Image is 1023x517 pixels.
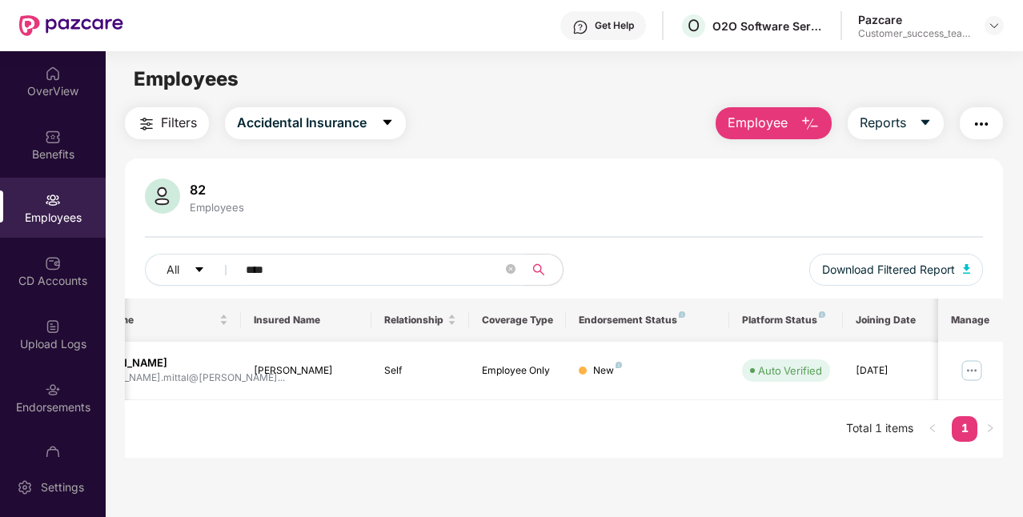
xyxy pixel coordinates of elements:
[134,67,239,90] span: Employees
[920,416,945,442] button: left
[856,363,928,379] div: [DATE]
[161,113,197,133] span: Filters
[45,445,61,461] img: svg+xml;base64,PHN2ZyBpZD0iTXlfT3JkZXJzIiBkYXRhLW5hbWU9Ik15IE9yZGVycyIgeG1sbnM9Imh0dHA6Ly93d3cudz...
[45,319,61,335] img: svg+xml;base64,PHN2ZyBpZD0iVXBsb2FkX0xvZ3MiIGRhdGEtbmFtZT0iVXBsb2FkIExvZ3MiIHhtbG5zPSJodHRwOi8vd3...
[742,314,830,327] div: Platform Status
[254,363,359,379] div: [PERSON_NAME]
[194,264,205,277] span: caret-down
[371,299,469,342] th: Relationship
[860,113,906,133] span: Reports
[988,19,1001,32] img: svg+xml;base64,PHN2ZyBpZD0iRHJvcGRvd24tMzJ4MzIiIHhtbG5zPSJodHRwOi8vd3d3LnczLm9yZy8yMDAwL3N2ZyIgd2...
[145,178,180,214] img: svg+xml;base64,PHN2ZyB4bWxucz0iaHR0cDovL3d3dy53My5vcmcvMjAwMC9zdmciIHhtbG5zOnhsaW5rPSJodHRwOi8vd3...
[800,114,820,134] img: svg+xml;base64,PHN2ZyB4bWxucz0iaHR0cDovL3d3dy53My5vcmcvMjAwMC9zdmciIHhtbG5zOnhsaW5rPSJodHRwOi8vd3...
[58,314,216,327] span: Employee Name
[858,12,970,27] div: Pazcare
[977,416,1003,442] li: Next Page
[716,107,832,139] button: Employee
[241,299,371,342] th: Insured Name
[952,416,977,440] a: 1
[809,254,984,286] button: Download Filtered Report
[728,113,788,133] span: Employee
[858,27,970,40] div: Customer_success_team_lead
[125,107,209,139] button: Filters
[506,264,516,274] span: close-circle
[616,362,622,368] img: svg+xml;base64,PHN2ZyB4bWxucz0iaHR0cDovL3d3dy53My5vcmcvMjAwMC9zdmciIHdpZHRoPSI4IiBoZWlnaHQ9IjgiIH...
[46,299,241,342] th: Employee Name
[137,114,156,134] img: svg+xml;base64,PHN2ZyB4bWxucz0iaHR0cDovL3d3dy53My5vcmcvMjAwMC9zdmciIHdpZHRoPSIyNCIgaGVpZ2h0PSIyNC...
[506,263,516,278] span: close-circle
[145,254,243,286] button: Allcaret-down
[82,355,285,371] div: [PERSON_NAME]
[848,107,944,139] button: Reportscaret-down
[919,116,932,130] span: caret-down
[381,116,394,130] span: caret-down
[524,263,555,276] span: search
[679,311,685,318] img: svg+xml;base64,PHN2ZyB4bWxucz0iaHR0cDovL3d3dy53My5vcmcvMjAwMC9zdmciIHdpZHRoPSI4IiBoZWlnaHQ9IjgiIH...
[166,261,179,279] span: All
[758,363,822,379] div: Auto Verified
[579,314,716,327] div: Endorsement Status
[959,358,985,383] img: manageButton
[985,423,995,433] span: right
[572,19,588,35] img: svg+xml;base64,PHN2ZyBpZD0iSGVscC0zMngzMiIgeG1sbnM9Imh0dHA6Ly93d3cudzMub3JnLzIwMDAvc3ZnIiB3aWR0aD...
[938,299,1003,342] th: Manage
[843,299,941,342] th: Joining Date
[952,416,977,442] li: 1
[920,416,945,442] li: Previous Page
[36,479,89,495] div: Settings
[928,423,937,433] span: left
[822,261,955,279] span: Download Filtered Report
[384,314,444,327] span: Relationship
[237,113,367,133] span: Accidental Insurance
[688,16,700,35] span: O
[595,19,634,32] div: Get Help
[19,15,123,36] img: New Pazcare Logo
[712,18,824,34] div: O2O Software Services Private Limited
[82,371,285,386] div: [PERSON_NAME].mittal@[PERSON_NAME]...
[846,416,913,442] li: Total 1 items
[972,114,991,134] img: svg+xml;base64,PHN2ZyB4bWxucz0iaHR0cDovL3d3dy53My5vcmcvMjAwMC9zdmciIHdpZHRoPSIyNCIgaGVpZ2h0PSIyNC...
[45,129,61,145] img: svg+xml;base64,PHN2ZyBpZD0iQmVuZWZpdHMiIHhtbG5zPSJodHRwOi8vd3d3LnczLm9yZy8yMDAwL3N2ZyIgd2lkdGg9Ij...
[524,254,564,286] button: search
[45,192,61,208] img: svg+xml;base64,PHN2ZyBpZD0iRW1wbG95ZWVzIiB4bWxucz0iaHR0cDovL3d3dy53My5vcmcvMjAwMC9zdmciIHdpZHRoPS...
[469,299,567,342] th: Coverage Type
[225,107,406,139] button: Accidental Insurancecaret-down
[963,264,971,274] img: svg+xml;base64,PHN2ZyB4bWxucz0iaHR0cDovL3d3dy53My5vcmcvMjAwMC9zdmciIHhtbG5zOnhsaW5rPSJodHRwOi8vd3...
[45,382,61,398] img: svg+xml;base64,PHN2ZyBpZD0iRW5kb3JzZW1lbnRzIiB4bWxucz0iaHR0cDovL3d3dy53My5vcmcvMjAwMC9zdmciIHdpZH...
[819,311,825,318] img: svg+xml;base64,PHN2ZyB4bWxucz0iaHR0cDovL3d3dy53My5vcmcvMjAwMC9zdmciIHdpZHRoPSI4IiBoZWlnaHQ9IjgiIH...
[482,363,554,379] div: Employee Only
[187,182,247,198] div: 82
[384,363,456,379] div: Self
[977,416,1003,442] button: right
[17,479,33,495] img: svg+xml;base64,PHN2ZyBpZD0iU2V0dGluZy0yMHgyMCIgeG1sbnM9Imh0dHA6Ly93d3cudzMub3JnLzIwMDAvc3ZnIiB3aW...
[187,201,247,214] div: Employees
[593,363,622,379] div: New
[45,66,61,82] img: svg+xml;base64,PHN2ZyBpZD0iSG9tZSIgeG1sbnM9Imh0dHA6Ly93d3cudzMub3JnLzIwMDAvc3ZnIiB3aWR0aD0iMjAiIG...
[45,255,61,271] img: svg+xml;base64,PHN2ZyBpZD0iQ0RfQWNjb3VudHMiIGRhdGEtbmFtZT0iQ0QgQWNjb3VudHMiIHhtbG5zPSJodHRwOi8vd3...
